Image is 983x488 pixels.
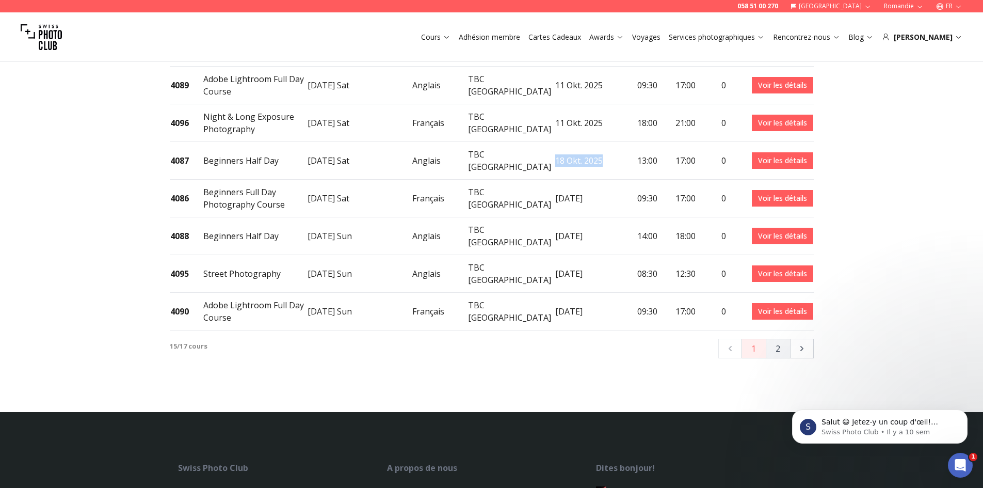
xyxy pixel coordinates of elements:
[412,104,468,142] td: Français
[524,30,585,44] button: Cartes Cadeaux
[307,67,412,104] td: [DATE] Sat
[711,255,726,293] td: 0
[555,255,637,293] td: [DATE]
[675,104,711,142] td: 21:00
[628,30,665,44] button: Voyages
[412,255,468,293] td: Anglais
[307,104,412,142] td: [DATE] Sat
[468,67,555,104] td: TBC [GEOGRAPHIC_DATA]
[632,32,660,42] a: Voyages
[777,388,983,460] iframe: Intercom notifications message
[468,180,555,217] td: TBC [GEOGRAPHIC_DATA]
[637,104,675,142] td: 18:00
[844,30,878,44] button: Blog
[203,67,308,104] td: Adobe Lightroom Full Day Course
[585,30,628,44] button: Awards
[675,293,711,330] td: 17:00
[21,17,62,58] img: Swiss photo club
[555,142,637,180] td: 18 Okt. 2025
[637,217,675,255] td: 14:00
[412,142,468,180] td: Anglais
[307,255,412,293] td: [DATE] Sun
[711,104,726,142] td: 0
[711,217,726,255] td: 0
[459,32,520,42] a: Adhésion membre
[752,190,813,207] a: Voir les détails
[711,142,726,180] td: 0
[412,67,468,104] td: Anglais
[170,293,203,330] td: 4090
[665,30,769,44] button: Services photographiques
[307,142,412,180] td: [DATE] Sat
[675,180,711,217] td: 17:00
[307,180,412,217] td: [DATE] Sat
[203,293,308,330] td: Adobe Lightroom Full Day Course
[555,180,637,217] td: [DATE]
[742,339,766,358] button: 1
[882,32,962,42] div: [PERSON_NAME]
[170,67,203,104] td: 4089
[948,453,973,478] iframe: Intercom live chat
[178,462,387,474] div: Swiss Photo Club
[203,255,308,293] td: Street Photography
[170,217,203,255] td: 4088
[307,217,412,255] td: [DATE] Sun
[170,142,203,180] td: 4087
[711,180,726,217] td: 0
[170,341,207,351] b: 15 / 17 cours
[637,293,675,330] td: 09:30
[203,142,308,180] td: Beginners Half Day
[468,217,555,255] td: TBC [GEOGRAPHIC_DATA]
[412,217,468,255] td: Anglais
[468,104,555,142] td: TBC [GEOGRAPHIC_DATA]
[752,228,813,244] a: Voir les détails
[455,30,524,44] button: Adhésion membre
[203,217,308,255] td: Beginners Half Day
[417,30,455,44] button: Cours
[468,142,555,180] td: TBC [GEOGRAPHIC_DATA]
[711,293,726,330] td: 0
[387,462,596,474] div: A propos de nous
[752,303,813,320] a: Voir les détails
[675,142,711,180] td: 17:00
[170,104,203,142] td: 4096
[555,104,637,142] td: 11 Okt. 2025
[752,115,813,131] a: Voir les détails
[769,30,844,44] button: Rencontrez-nous
[773,32,840,42] a: Rencontrez-nous
[752,152,813,169] a: Voir les détails
[421,32,450,42] a: Cours
[969,453,977,461] span: 1
[528,32,581,42] a: Cartes Cadeaux
[752,265,813,282] a: Voir les détails
[203,180,308,217] td: Beginners Full Day Photography Course
[637,142,675,180] td: 13:00
[555,67,637,104] td: 11 Okt. 2025
[675,255,711,293] td: 12:30
[555,217,637,255] td: [DATE]
[669,32,765,42] a: Services photographiques
[637,180,675,217] td: 09:30
[752,77,813,93] a: Voir les détails
[711,67,726,104] td: 0
[170,180,203,217] td: 4086
[637,67,675,104] td: 09:30
[412,180,468,217] td: Français
[848,32,874,42] a: Blog
[675,67,711,104] td: 17:00
[468,255,555,293] td: TBC [GEOGRAPHIC_DATA]
[596,462,805,474] div: Dites bonjour!
[555,293,637,330] td: [DATE]
[412,293,468,330] td: Français
[637,255,675,293] td: 08:30
[307,293,412,330] td: [DATE] Sun
[675,217,711,255] td: 18:00
[589,32,624,42] a: Awards
[737,2,778,10] a: 058 51 00 270
[766,339,791,358] button: 2
[203,104,308,142] td: Night & Long Exposure Photography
